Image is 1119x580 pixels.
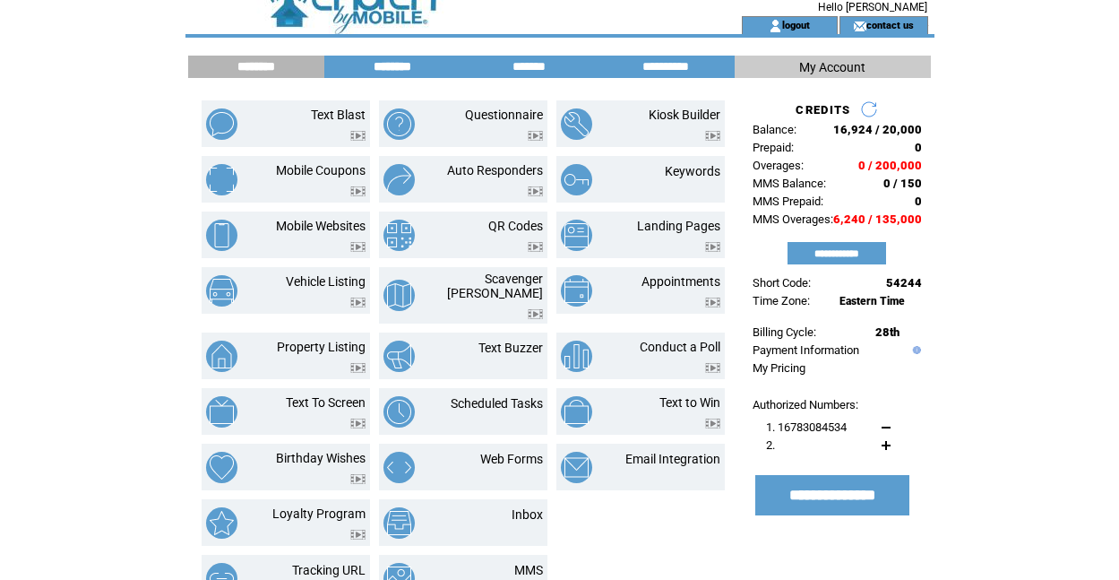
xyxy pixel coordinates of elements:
[649,108,720,122] a: Kiosk Builder
[833,123,922,136] span: 16,924 / 20,000
[915,141,922,154] span: 0
[206,396,237,428] img: text-to-screen.png
[286,395,366,410] a: Text To Screen
[383,164,415,195] img: auto-responders.png
[311,108,366,122] a: Text Blast
[383,220,415,251] img: qr-codes.png
[488,219,543,233] a: QR Codes
[206,108,237,140] img: text-blast.png
[350,363,366,373] img: video.png
[350,131,366,141] img: video.png
[206,220,237,251] img: mobile-websites.png
[561,220,592,251] img: landing-pages.png
[818,1,927,13] span: Hello [PERSON_NAME]
[447,163,543,177] a: Auto Responders
[514,563,543,577] a: MMS
[528,309,543,319] img: video.png
[447,272,543,300] a: Scavenger [PERSON_NAME]
[766,420,847,434] span: 1. 16783084534
[451,396,543,411] a: Scheduled Tasks
[705,131,720,141] img: video.png
[753,159,804,172] span: Overages:
[753,343,859,357] a: Payment Information
[561,452,592,483] img: email-integration.png
[561,164,592,195] img: keywords.png
[853,19,866,33] img: contact_us_icon.gif
[383,280,415,311] img: scavenger-hunt.png
[858,159,922,172] span: 0 / 200,000
[272,506,366,521] a: Loyalty Program
[350,530,366,540] img: video.png
[286,274,366,289] a: Vehicle Listing
[383,108,415,140] img: questionnaire.png
[206,275,237,307] img: vehicle-listing.png
[782,19,810,30] a: logout
[206,164,237,195] img: mobile-coupons.png
[276,163,366,177] a: Mobile Coupons
[528,131,543,141] img: video.png
[465,108,543,122] a: Questionnaire
[753,141,794,154] span: Prepaid:
[350,186,366,196] img: video.png
[350,419,366,429] img: video.png
[915,195,922,208] span: 0
[753,123,796,136] span: Balance:
[769,19,782,33] img: account_icon.gif
[705,363,720,373] img: video.png
[641,274,720,289] a: Appointments
[637,219,720,233] a: Landing Pages
[799,60,865,74] span: My Account
[753,325,816,339] span: Billing Cycle:
[561,275,592,307] img: appointments.png
[753,177,826,190] span: MMS Balance:
[528,186,543,196] img: video.png
[561,341,592,372] img: conduct-a-poll.png
[383,452,415,483] img: web-forms.png
[753,276,811,290] span: Short Code:
[753,398,858,411] span: Authorized Numbers:
[478,341,543,355] a: Text Buzzer
[350,242,366,252] img: video.png
[839,295,905,307] span: Eastern Time
[276,219,366,233] a: Mobile Websites
[206,452,237,483] img: birthday-wishes.png
[753,361,805,375] a: My Pricing
[753,212,833,226] span: MMS Overages:
[705,298,720,307] img: video.png
[206,341,237,372] img: property-listing.png
[659,395,720,410] a: Text to Win
[276,451,366,465] a: Birthday Wishes
[292,563,366,577] a: Tracking URL
[753,195,823,208] span: MMS Prepaid:
[753,294,810,307] span: Time Zone:
[350,474,366,484] img: video.png
[705,419,720,429] img: video.png
[705,242,720,252] img: video.png
[383,396,415,428] img: scheduled-tasks.png
[665,164,720,178] a: Keywords
[640,340,720,354] a: Conduct a Poll
[908,346,921,354] img: help.gif
[833,212,922,226] span: 6,240 / 135,000
[383,341,415,372] img: text-buzzer.png
[875,325,900,339] span: 28th
[206,507,237,539] img: loyalty-program.png
[480,452,543,466] a: Web Forms
[866,19,914,30] a: contact us
[561,396,592,428] img: text-to-win.png
[625,452,720,466] a: Email Integration
[350,298,366,307] img: video.png
[886,276,922,290] span: 54244
[883,177,922,190] span: 0 / 150
[512,507,543,522] a: Inbox
[277,340,366,354] a: Property Listing
[796,103,850,117] span: CREDITS
[561,108,592,140] img: kiosk-builder.png
[528,242,543,252] img: video.png
[766,438,775,452] span: 2.
[383,507,415,539] img: inbox.png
